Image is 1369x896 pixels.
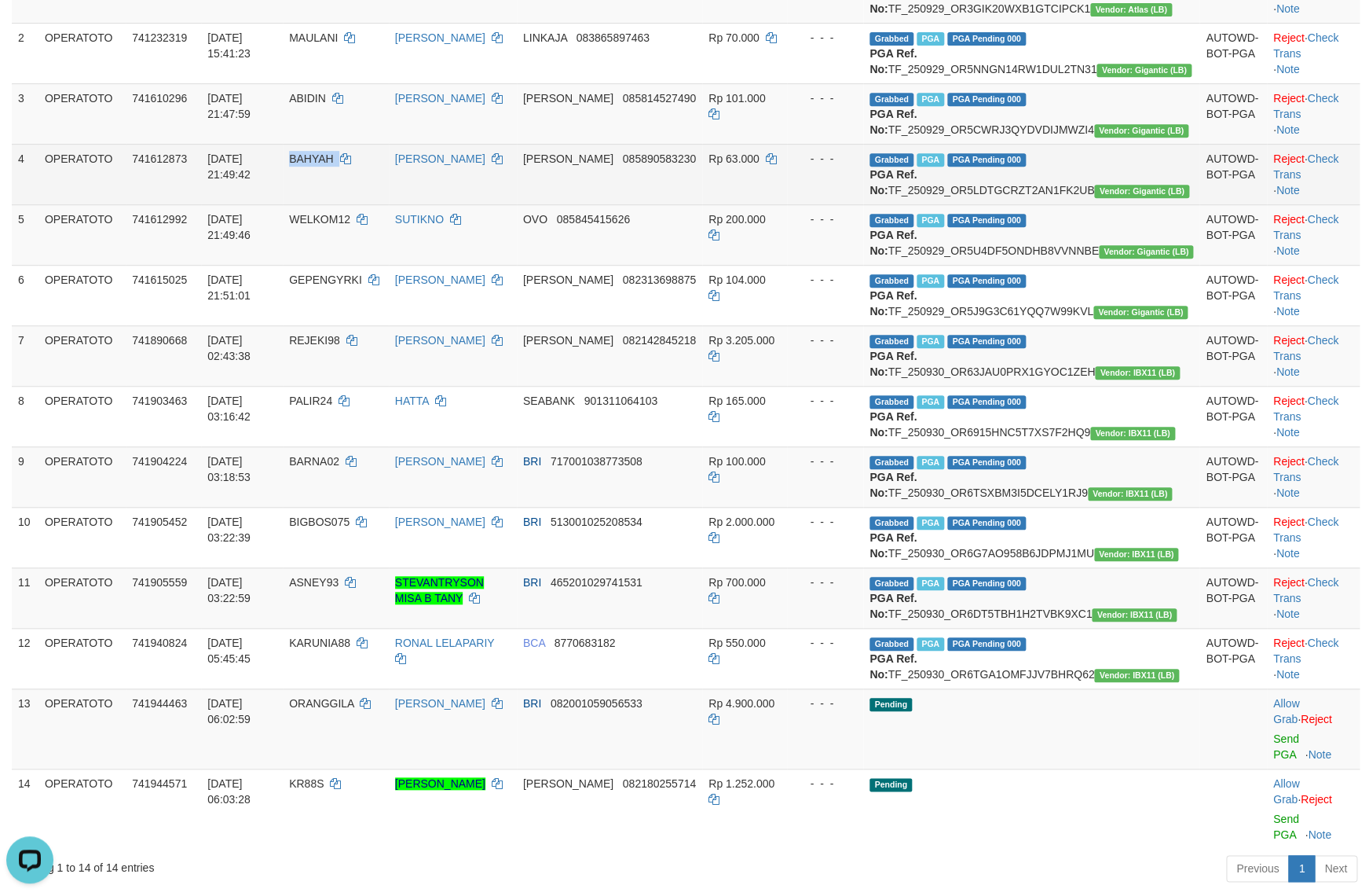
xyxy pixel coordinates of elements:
[1199,23,1266,83] td: AUTOWD-BOT-PGA
[289,455,339,468] span: BARNA02
[1276,305,1300,318] a: Note
[38,204,126,265] td: OPERATOTO
[947,456,1026,469] span: PGA Pending
[1273,152,1338,181] a: Check Trans
[395,777,485,790] a: [PERSON_NAME]
[1199,446,1266,507] td: AUTOWD-BOT-PGA
[1273,637,1305,649] a: Reject
[708,213,765,226] span: Rp 200.000
[1267,689,1360,769] td: ·
[12,83,38,144] td: 3
[207,516,251,544] span: [DATE] 03:22:39
[869,531,917,560] b: PGA Ref. No:
[623,274,696,286] span: Copy 082313698875 to clipboard
[523,777,613,790] span: [PERSON_NAME]
[869,652,917,681] b: PGA Ref. No:
[12,628,38,689] td: 12
[289,697,353,710] span: ORANGGILA
[1267,628,1360,689] td: · ·
[1273,777,1299,806] a: Allow Grab
[395,213,444,226] a: SUTIKNO
[708,274,765,286] span: Rp 104.000
[869,516,913,530] span: Grabbed
[207,637,251,665] span: [DATE] 05:45:45
[38,386,126,446] td: OPERATOTO
[289,395,332,407] span: PALIR24
[1267,769,1360,849] td: ·
[863,446,1199,507] td: TF_250930_OR6TSXBM3I5DCELY1RJ9
[869,592,917,620] b: PGA Ref. No:
[557,213,630,226] span: Copy 085845415626 to clipboard
[869,395,913,409] span: Grabbed
[1273,31,1305,44] a: Reject
[207,31,251,60] span: [DATE] 15:41:23
[917,274,944,288] span: Marked by bfgmia
[132,213,187,226] span: 741612992
[395,395,429,407] a: HATTA
[207,334,251,362] span: [DATE] 02:43:38
[1090,427,1175,440] span: Vendor URL: https://dashboard.q2checkout.com/secure
[793,151,857,167] div: - - -
[38,446,126,507] td: OPERATOTO
[207,576,251,604] span: [DATE] 03:22:59
[708,637,765,649] span: Rp 550.000
[793,393,857,409] div: - - -
[1273,697,1299,725] a: Allow Grab
[947,32,1026,46] span: PGA Pending
[12,386,38,446] td: 8
[207,152,251,181] span: [DATE] 21:49:42
[132,92,187,105] span: 741610296
[523,395,575,407] span: SEABANK
[551,576,642,589] span: Copy 465201029741531 to clipboard
[947,93,1026,106] span: PGA Pending
[947,577,1026,590] span: PGA Pending
[869,698,912,711] span: Pending
[12,144,38,204] td: 4
[708,395,765,407] span: Rp 165.000
[1276,668,1300,681] a: Note
[1094,548,1179,561] span: Vendor URL: https://dashboard.q2checkout.com/secure
[395,274,485,286] a: [PERSON_NAME]
[289,92,326,105] span: ABIDIN
[1288,855,1315,882] a: 1
[917,32,944,46] span: Marked by bfgprasetyo
[623,152,696,165] span: Copy 085890583230 to clipboard
[1301,713,1332,725] a: Reject
[917,516,944,530] span: Marked by bfgfanolo
[12,265,38,325] td: 6
[947,516,1026,530] span: PGA Pending
[395,92,485,105] a: [PERSON_NAME]
[869,778,912,791] span: Pending
[1273,334,1305,347] a: Reject
[395,334,485,347] a: [PERSON_NAME]
[947,395,1026,409] span: PGA Pending
[917,214,944,227] span: Marked by bfgmia
[1199,83,1266,144] td: AUTOWD-BOT-PGA
[289,777,324,790] span: KR88S
[1093,306,1188,319] span: Vendor URL: https://dashboard.q2checkout.com/secure
[1273,213,1305,226] a: Reject
[869,350,917,378] b: PGA Ref. No:
[863,23,1199,83] td: TF_250929_OR5NNGN14RW1DUL2TN31
[523,697,541,710] span: BRI
[869,168,917,196] b: PGA Ref. No:
[1273,697,1301,725] span: ·
[523,92,613,105] span: [PERSON_NAME]
[793,332,857,348] div: - - -
[947,274,1026,288] span: PGA Pending
[38,507,126,567] td: OPERATOTO
[708,777,774,790] span: Rp 1.252.000
[132,31,187,44] span: 741232319
[1267,446,1360,507] td: · ·
[12,507,38,567] td: 10
[1273,92,1338,120] a: Check Trans
[1273,274,1305,286] a: Reject
[38,769,126,849] td: OPERATOTO
[1273,395,1338,423] a: Check Trans
[863,204,1199,265] td: TF_250929_OR5U4DF5ONDHB8VVNNBE
[523,516,541,528] span: BRI
[869,229,917,257] b: PGA Ref. No:
[395,31,485,44] a: [PERSON_NAME]
[1273,395,1305,407] a: Reject
[551,455,642,468] span: Copy 717001038773508 to clipboard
